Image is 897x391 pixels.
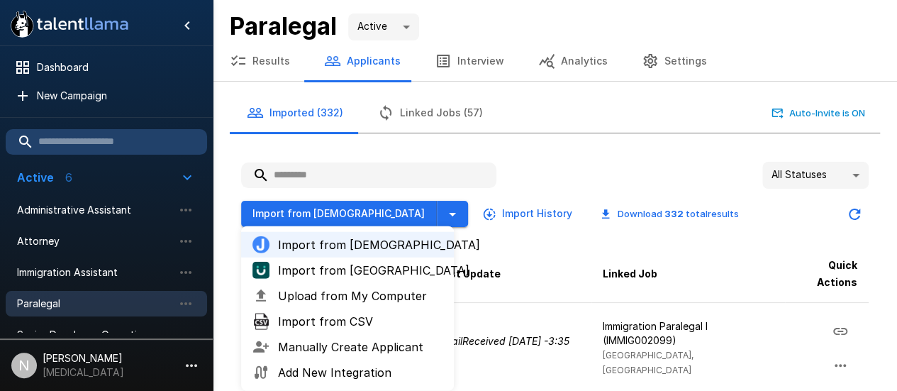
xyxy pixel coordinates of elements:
[278,364,442,381] span: Add New Integration
[591,246,786,303] th: Linked Job
[252,262,269,279] img: ukg_logo.jpeg
[769,102,869,124] button: Auto-Invite is ON
[278,262,442,279] span: Import from [GEOGRAPHIC_DATA]
[625,41,724,81] button: Settings
[213,41,307,81] button: Results
[426,246,591,303] th: Last Update
[278,236,442,253] span: Import from [DEMOGRAPHIC_DATA]
[278,287,442,304] span: Upload from My Computer
[307,41,418,81] button: Applicants
[589,203,750,225] button: Download 332 totalresults
[823,324,857,336] span: Copy Interview Link
[348,13,419,40] div: Active
[762,162,869,189] div: All Statuses
[438,335,569,361] i: Email Received [DATE] - 3:35 PM
[664,208,684,219] b: 332
[603,350,693,375] span: [GEOGRAPHIC_DATA], [GEOGRAPHIC_DATA]
[418,41,521,81] button: Interview
[252,236,269,253] img: jobvite_logo.png
[840,200,869,228] button: Updated Today - 3:48 PM
[241,201,437,227] button: Import from [DEMOGRAPHIC_DATA]
[278,338,442,356] span: Manually Create Applicant
[603,319,774,348] p: Immigration Paralegal I (IMMIG002099)
[278,313,442,330] span: Import from CSV
[252,313,269,330] img: file-csv-icon-md@2x.png
[521,41,625,81] button: Analytics
[479,201,578,227] button: Import History
[360,93,500,133] button: Linked Jobs (57)
[785,246,869,303] th: Quick Actions
[230,11,337,40] b: Paralegal
[230,93,360,133] button: Imported (332)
